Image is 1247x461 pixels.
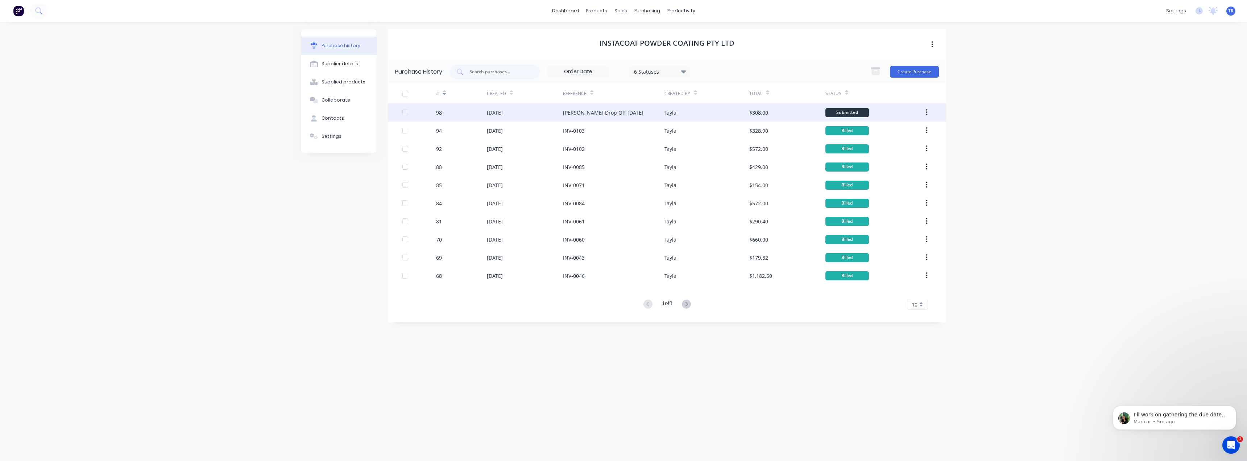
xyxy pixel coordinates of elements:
div: [DATE] [487,218,503,225]
div: Tayla [664,254,676,262]
div: We are specifically looking for the ones that have 30 or 31 days from invoice date it should be 3... [26,160,139,190]
div: [DATE] [487,272,503,280]
div: Purchase History [395,67,442,76]
div: Close [127,3,140,16]
div: INV-0060 [563,236,585,243]
div: Billed [825,199,869,208]
div: 88 [436,163,442,171]
div: Status [825,90,841,97]
button: Send a message… [124,235,136,246]
div: We are specifically looking for the ones that have 30 or 31 days from invoice date it should be 3... [32,165,133,186]
input: Order Date [548,66,609,77]
button: Supplier details [301,55,377,73]
div: I dont know which customers are on accounts or not because prior to factory we had no oversite of... [26,191,139,221]
div: [PERSON_NAME] Drop Off [DATE] [563,109,643,116]
div: Tayla [664,109,676,116]
div: $572.00 [749,145,768,153]
div: [DATE] [487,181,503,189]
div: Tayla [664,199,676,207]
div: 1 of 3 [662,299,672,310]
div: Billed [825,144,869,153]
button: Purchase history [301,37,377,55]
div: [DATE] [487,109,503,116]
div: Billed [825,181,869,190]
div: 94 [436,127,442,135]
div: 85 [436,181,442,189]
div: INV-0103 [563,127,585,135]
span: 1 [1237,436,1243,442]
button: Emoji picker [11,238,17,243]
button: Supplied products [301,73,377,91]
p: Active in the last 15m [35,9,87,16]
div: I dont know which customers are on accounts or not because prior to factory we had no oversite of... [32,195,133,217]
input: Search purchases... [469,68,529,75]
div: Hi [PERSON_NAME], the data we currently get when exporting your Customer list includes only Deliv... [12,12,113,48]
div: productivity [664,5,699,16]
div: Billed [825,235,869,244]
div: Maricar says… [6,124,139,160]
span: TR [1228,8,1234,14]
button: Settings [301,127,377,145]
div: Created By [664,90,690,97]
div: Tayla says… [6,160,139,191]
div: products [583,5,611,16]
div: [DATE] [487,236,503,243]
a: dashboard [548,5,583,16]
div: [DATE] [487,199,503,207]
h1: Maricar [35,4,57,9]
div: Tayla [664,163,676,171]
div: INV-0061 [563,218,585,225]
div: Do you happen to have a spreadsheet with all the correct due dates listed? That way, we can doubl... [6,53,119,90]
div: 68 [436,272,442,280]
button: go back [5,3,18,17]
div: sales [611,5,631,16]
div: Hi [PERSON_NAME], the data we currently get when exporting your Customer list includes only Deliv... [6,8,119,52]
div: settings [1163,5,1190,16]
div: INV-0043 [563,254,585,262]
div: [DATE] [487,145,503,153]
div: # [436,90,439,97]
iframe: Intercom notifications message [1102,391,1247,441]
div: I don't unfortunately I cant see a way to export this in xero either [32,100,133,114]
div: Total [749,90,762,97]
div: $308.00 [749,109,768,116]
div: 70 [436,236,442,243]
div: Created [487,90,506,97]
div: INV-0102 [563,145,585,153]
h1: InstaCoat Powder Coating Pty Ltd [600,39,734,48]
button: Collaborate [301,91,377,109]
div: Supplied products [322,79,365,85]
div: [DATE] [487,163,503,171]
div: $154.00 [749,181,768,189]
img: Profile image for Maricar [21,4,32,16]
div: $328.90 [749,127,768,135]
div: Tayla says… [6,191,139,227]
button: Start recording [46,238,52,243]
span: 10 [912,301,917,308]
div: 81 [436,218,442,225]
div: [DATE] [487,254,503,262]
div: Billed [825,162,869,172]
div: Tayla [664,218,676,225]
button: Gif picker [23,238,29,243]
div: Submitted [825,108,869,117]
div: Supplier details [322,61,358,67]
div: Do you happen to have a spreadsheet with all the correct due dates listed? That way, we can doubl... [12,57,113,86]
div: Billed [825,253,869,262]
div: 84 [436,199,442,207]
div: Collaborate [322,97,350,103]
div: 98 [436,109,442,116]
div: 69 [436,254,442,262]
div: $660.00 [749,236,768,243]
div: Billed [825,126,869,135]
div: 6 Statuses [634,67,686,75]
div: Tayla [664,272,676,280]
div: $179.82 [749,254,768,262]
button: Contacts [301,109,377,127]
textarea: Message… [6,222,139,235]
div: Tayla [664,145,676,153]
div: If we export your Customer list, would it be okay for you to include the correct due dates for ea... [12,129,113,150]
